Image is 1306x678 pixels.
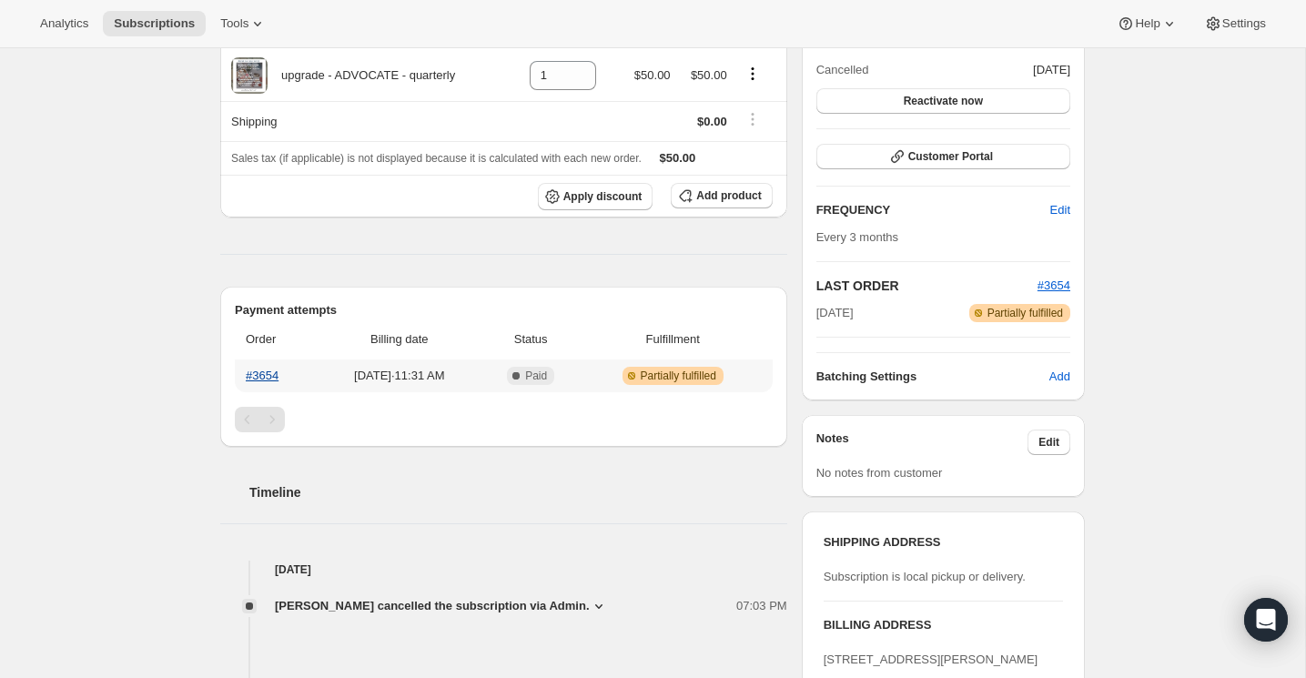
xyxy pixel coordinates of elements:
[816,430,1028,455] h3: Notes
[738,109,767,129] button: Shipping actions
[634,68,671,82] span: $50.00
[824,570,1026,583] span: Subscription is local pickup or delivery.
[824,653,1038,666] span: [STREET_ADDRESS][PERSON_NAME]
[584,330,762,349] span: Fulfillment
[1193,11,1277,36] button: Settings
[29,11,99,36] button: Analytics
[908,149,993,164] span: Customer Portal
[246,369,278,382] a: #3654
[671,183,772,208] button: Add product
[235,319,316,359] th: Order
[268,66,455,85] div: upgrade - ADVOCATE - quarterly
[275,597,590,615] span: [PERSON_NAME] cancelled the subscription via Admin.
[1038,435,1059,450] span: Edit
[538,183,653,210] button: Apply discount
[231,57,268,94] img: product img
[904,94,983,108] span: Reactivate now
[249,483,787,501] h2: Timeline
[563,189,643,204] span: Apply discount
[40,16,88,31] span: Analytics
[816,277,1038,295] h2: LAST ORDER
[738,64,767,84] button: Product actions
[209,11,278,36] button: Tools
[816,61,869,79] span: Cancelled
[1135,16,1159,31] span: Help
[1038,278,1070,292] a: #3654
[1039,196,1081,225] button: Edit
[816,230,898,244] span: Every 3 months
[816,201,1050,219] h2: FREQUENCY
[824,533,1063,552] h3: SHIPPING ADDRESS
[321,367,477,385] span: [DATE] · 11:31 AM
[1049,368,1070,386] span: Add
[816,144,1070,169] button: Customer Portal
[1244,598,1288,642] div: Open Intercom Messenger
[235,407,773,432] nav: Pagination
[1038,362,1081,391] button: Add
[525,369,547,383] span: Paid
[691,68,727,82] span: $50.00
[321,330,477,349] span: Billing date
[816,466,943,480] span: No notes from customer
[1050,201,1070,219] span: Edit
[1033,61,1070,79] span: [DATE]
[816,368,1049,386] h6: Batching Settings
[220,16,248,31] span: Tools
[697,115,727,128] span: $0.00
[816,88,1070,114] button: Reactivate now
[816,304,854,322] span: [DATE]
[275,597,608,615] button: [PERSON_NAME] cancelled the subscription via Admin.
[736,597,787,615] span: 07:03 PM
[231,152,642,165] span: Sales tax (if applicable) is not displayed because it is calculated with each new order.
[824,616,1063,634] h3: BILLING ADDRESS
[103,11,206,36] button: Subscriptions
[114,16,195,31] span: Subscriptions
[1038,277,1070,295] button: #3654
[1106,11,1189,36] button: Help
[220,561,787,579] h4: [DATE]
[235,301,773,319] h2: Payment attempts
[987,306,1063,320] span: Partially fulfilled
[641,369,716,383] span: Partially fulfilled
[660,151,696,165] span: $50.00
[220,101,509,141] th: Shipping
[488,330,572,349] span: Status
[1222,16,1266,31] span: Settings
[1028,430,1070,455] button: Edit
[696,188,761,203] span: Add product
